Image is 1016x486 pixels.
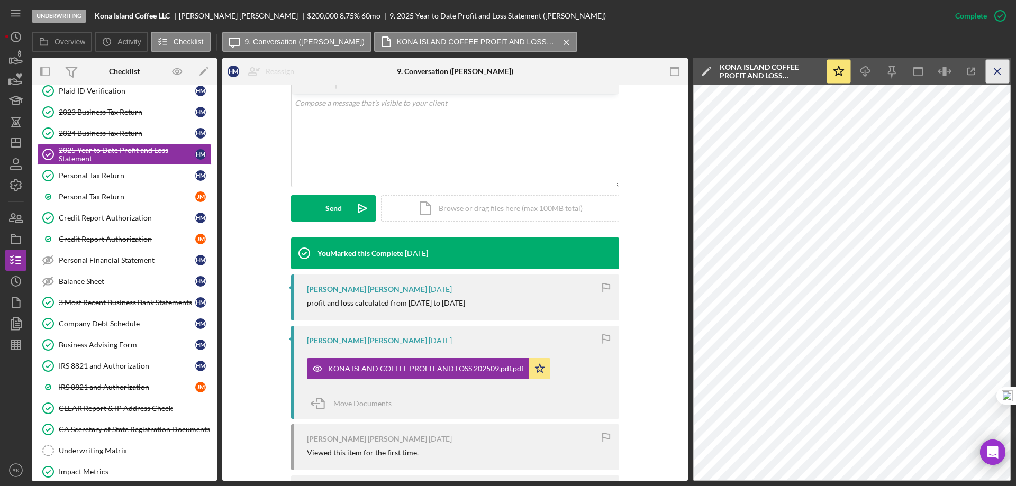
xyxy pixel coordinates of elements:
div: Open Intercom Messenger [980,439,1005,465]
a: 2025 Year to Date Profit and Loss StatementHM [37,144,212,165]
div: [PERSON_NAME] [PERSON_NAME] [307,285,427,294]
div: Company Debt Schedule [59,319,195,328]
div: [PERSON_NAME] [PERSON_NAME] [307,336,427,345]
div: CA Secretary of State Registration Documents [59,425,211,434]
div: IRS 8821 and Authorization [59,362,195,370]
time: 2025-09-29 23:18 [429,285,452,294]
a: Impact Metrics [37,461,212,482]
div: [PERSON_NAME] [PERSON_NAME] [307,435,427,443]
div: H M [195,361,206,371]
time: 2025-10-01 17:56 [405,249,428,258]
div: profit and loss calculated from [DATE] to [DATE] [307,299,465,307]
text: RK [12,467,20,473]
button: Overview [32,32,92,52]
div: 2024 Business Tax Return [59,129,195,137]
div: Personal Tax Return [59,192,195,201]
div: KONA ISLAND COFFEE PROFIT AND LOSS 202509.pdf.pdf [328,364,524,373]
div: 9. Conversation ([PERSON_NAME]) [397,67,513,76]
div: Impact Metrics [59,467,211,476]
div: J M [195,382,206,392]
a: CA Secretary of State Registration Documents [37,419,212,440]
button: HMReassign [222,61,305,82]
div: Business Advising Form [59,341,195,349]
div: H M [195,170,206,181]
a: 2024 Business Tax ReturnHM [37,123,212,144]
a: Personal Tax ReturnHM [37,165,212,186]
label: Checklist [174,38,204,46]
button: Checklist [151,32,211,52]
label: KONA ISLAND COFFEE PROFIT AND LOSS 202509.pdf.pdf [397,38,556,46]
div: H M [228,66,239,77]
button: KONA ISLAND COFFEE PROFIT AND LOSS 202509.pdf.pdf [374,32,577,52]
a: Underwriting Matrix [37,440,212,461]
img: one_i.png [1002,390,1013,401]
div: 3 Most Recent Business Bank Statements [59,298,195,307]
div: H M [195,297,206,308]
div: Balance Sheet [59,277,195,286]
a: Business Advising FormHM [37,334,212,355]
a: Plaid ID VerificationHM [37,80,212,102]
button: RK [5,460,26,481]
div: H M [195,128,206,139]
div: 60 mo [361,12,380,20]
a: IRS 8821 and AuthorizationJM [37,377,212,398]
div: H M [195,213,206,223]
a: Credit Report AuthorizationJM [37,228,212,250]
div: J M [195,191,206,202]
div: 2025 Year to Date Profit and Loss Statement [59,146,195,163]
a: Personal Financial StatementHM [37,250,212,271]
div: Personal Tax Return [59,171,195,180]
button: Send [291,195,376,222]
a: Balance SheetHM [37,271,212,292]
div: Plaid ID Verification [59,87,195,95]
label: Overview [55,38,85,46]
a: 3 Most Recent Business Bank StatementsHM [37,292,212,313]
div: H M [195,86,206,96]
div: Viewed this item for the first time. [307,448,419,457]
label: Activity [117,38,141,46]
div: IRS 8821 and Authorization [59,383,195,391]
div: Credit Report Authorization [59,214,195,222]
button: KONA ISLAND COFFEE PROFIT AND LOSS 202509.pdf.pdf [307,358,550,379]
div: H M [195,255,206,265]
a: IRS 8821 and AuthorizationHM [37,355,212,377]
label: 9. Conversation ([PERSON_NAME]) [245,38,365,46]
div: Reassign [266,61,294,82]
button: Activity [95,32,148,52]
div: H M [195,340,206,350]
a: Company Debt ScheduleHM [37,313,212,334]
div: Complete [955,5,987,26]
button: Move Documents [307,390,402,417]
a: 2023 Business Tax ReturnHM [37,102,212,123]
div: 9. 2025 Year to Date Profit and Loss Statement ([PERSON_NAME]) [389,12,606,20]
div: Send [325,195,342,222]
button: 9. Conversation ([PERSON_NAME]) [222,32,371,52]
button: Complete [945,5,1011,26]
div: CLEAR Report & IP Address Check [59,404,211,412]
div: J M [195,234,206,244]
div: Underwriting Matrix [59,446,211,455]
a: Personal Tax ReturnJM [37,186,212,207]
div: Checklist [109,67,140,76]
b: Kona Island Coffee LLC [95,12,170,20]
span: Move Documents [333,399,392,408]
div: H M [195,149,206,160]
div: H M [195,107,206,117]
div: Underwriting [32,10,86,23]
div: H M [195,318,206,329]
div: 2023 Business Tax Return [59,108,195,116]
div: KONA ISLAND COFFEE PROFIT AND LOSS 202509.pdf.pdf [720,63,820,80]
a: Credit Report AuthorizationHM [37,207,212,228]
span: $200,000 [307,11,338,20]
div: Credit Report Authorization [59,235,195,243]
a: CLEAR Report & IP Address Check [37,398,212,419]
time: 2025-09-29 23:17 [429,336,452,345]
div: 8.75 % [340,12,360,20]
div: You Marked this Complete [317,249,403,258]
time: 2025-09-29 23:06 [429,435,452,443]
div: [PERSON_NAME] [PERSON_NAME] [179,12,307,20]
div: H M [195,276,206,287]
div: Personal Financial Statement [59,256,195,264]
